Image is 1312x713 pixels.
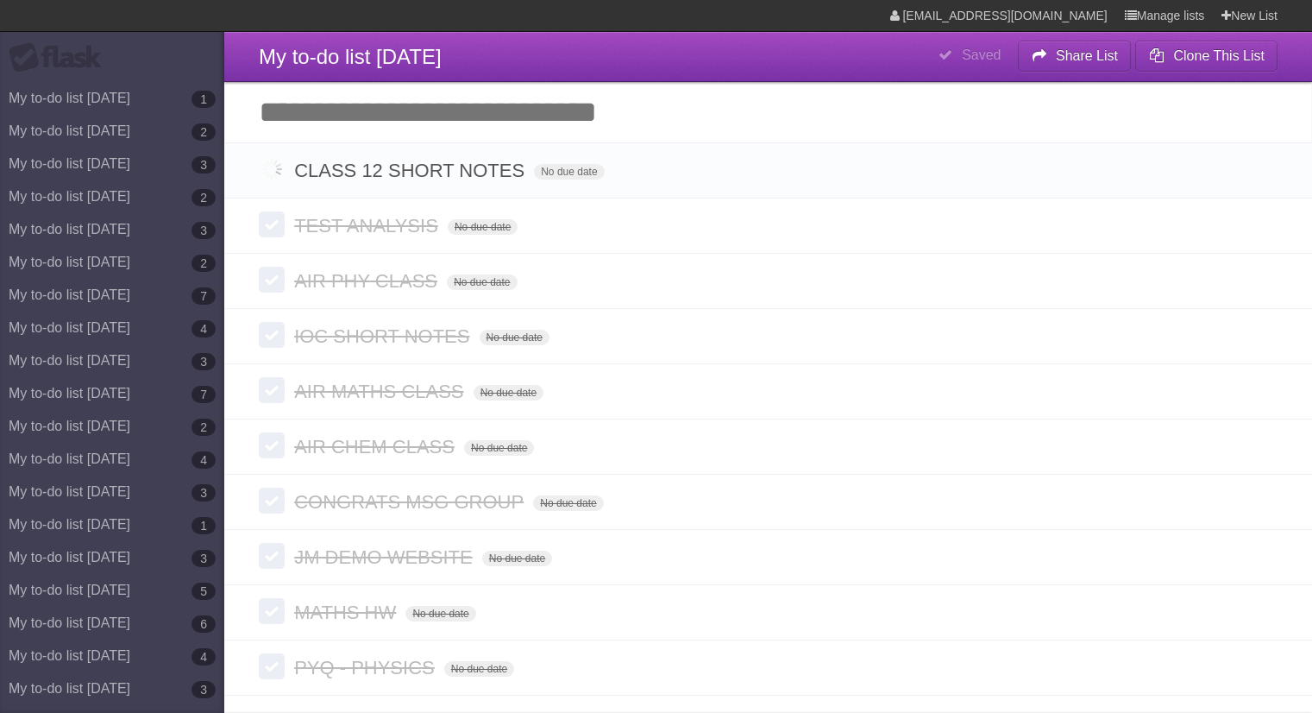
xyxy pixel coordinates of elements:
[962,47,1001,62] b: Saved
[191,287,216,305] b: 7
[191,451,216,469] b: 4
[294,270,442,292] span: AIR PHY CLASS
[294,602,400,623] span: MATHS HW
[259,377,285,403] label: Done
[448,219,518,235] span: No due date
[1056,48,1118,63] b: Share List
[482,551,552,566] span: No due date
[294,160,529,181] span: CLASS 12 SHORT NOTES
[533,495,603,511] span: No due date
[294,325,474,347] span: IOC SHORT NOTES
[294,546,477,568] span: JM DEMO WEBSITE
[191,517,216,534] b: 1
[474,385,543,401] span: No due date
[294,491,528,513] span: CONGRATS MSG GROUP
[1173,48,1265,63] b: Clone This List
[294,657,439,678] span: PYQ - PHYSICS
[191,419,216,436] b: 2
[191,615,216,633] b: 6
[259,267,285,293] label: Done
[191,583,216,600] b: 5
[191,484,216,502] b: 3
[294,436,459,457] span: AIR CHEM CLASS
[444,661,514,677] span: No due date
[191,648,216,666] b: 4
[259,156,285,182] label: Done
[294,215,443,237] span: TEST ANALYSIS
[259,598,285,624] label: Done
[191,222,216,239] b: 3
[191,255,216,272] b: 2
[259,211,285,237] label: Done
[191,550,216,567] b: 3
[447,274,517,290] span: No due date
[191,123,216,141] b: 2
[191,320,216,338] b: 4
[191,353,216,370] b: 3
[259,543,285,569] label: Done
[191,156,216,174] b: 3
[259,45,442,68] span: My to-do list [DATE]
[191,681,216,698] b: 3
[259,488,285,514] label: Done
[294,381,468,402] span: AIR MATHS CLASS
[1135,41,1277,72] button: Clone This List
[464,440,534,456] span: No due date
[480,330,549,345] span: No due date
[405,606,475,622] span: No due date
[9,42,112,73] div: Flask
[191,189,216,206] b: 2
[191,386,216,403] b: 7
[191,91,216,108] b: 1
[259,432,285,458] label: Done
[259,322,285,348] label: Done
[534,164,604,180] span: No due date
[259,653,285,679] label: Done
[1018,41,1132,72] button: Share List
